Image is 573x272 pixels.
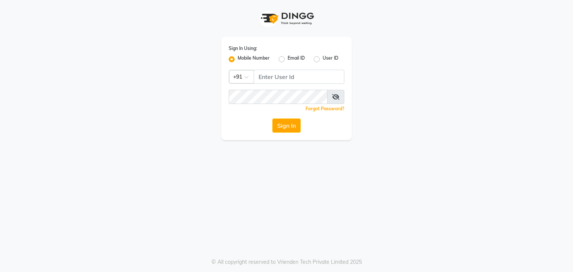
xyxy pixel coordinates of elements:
[306,106,344,111] a: Forgot Password?
[238,55,270,64] label: Mobile Number
[254,70,344,84] input: Username
[323,55,338,64] label: User ID
[288,55,305,64] label: Email ID
[229,45,257,52] label: Sign In Using:
[272,118,301,133] button: Sign In
[257,7,316,29] img: logo1.svg
[229,90,328,104] input: Username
